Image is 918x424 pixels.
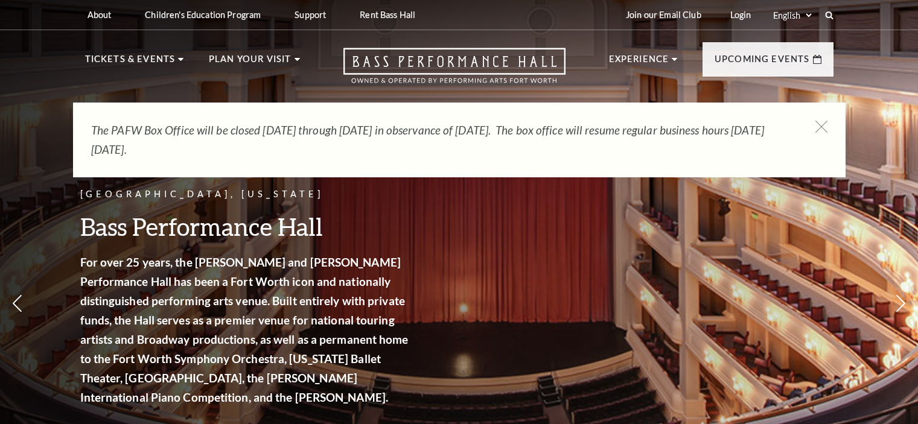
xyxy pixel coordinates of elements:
strong: For over 25 years, the [PERSON_NAME] and [PERSON_NAME] Performance Hall has been a Fort Worth ico... [80,255,409,404]
p: Support [295,10,326,20]
p: Tickets & Events [85,52,176,74]
p: Experience [609,52,669,74]
p: Plan Your Visit [209,52,292,74]
h3: Bass Performance Hall [80,211,412,242]
p: About [88,10,112,20]
p: Rent Bass Hall [360,10,415,20]
select: Select: [771,10,814,21]
p: Children's Education Program [145,10,261,20]
p: Upcoming Events [715,52,810,74]
p: [GEOGRAPHIC_DATA], [US_STATE] [80,187,412,202]
em: The PAFW Box Office will be closed [DATE] through [DATE] in observance of [DATE]. The box office ... [91,123,764,156]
